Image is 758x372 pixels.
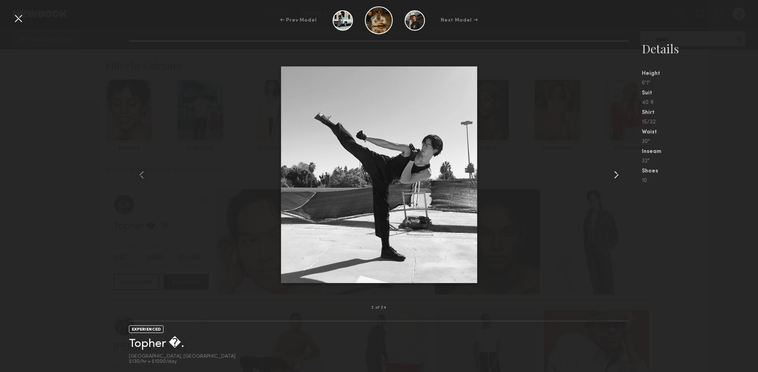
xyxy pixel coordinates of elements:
div: Suit [642,90,758,96]
div: 2 of 24 [371,306,386,310]
div: 40 R [642,100,758,106]
a: Topher �. [129,336,184,350]
div: Next Model → [441,17,478,24]
div: Details [642,41,758,57]
div: Inseam [642,149,758,155]
div: 32" [642,159,758,164]
div: $130/hr • $1000/day [129,359,236,364]
div: Height [642,71,758,76]
div: EXPERIENCED [129,325,164,333]
div: 10 [642,178,758,184]
div: Shoes [642,168,758,174]
div: 6'1" [642,80,758,86]
div: ← Prev Model [280,17,317,24]
div: Shirt [642,110,758,116]
div: [GEOGRAPHIC_DATA], [GEOGRAPHIC_DATA] [129,354,236,359]
div: Waist [642,129,758,135]
div: 30" [642,139,758,145]
div: 15/32 [642,119,758,125]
